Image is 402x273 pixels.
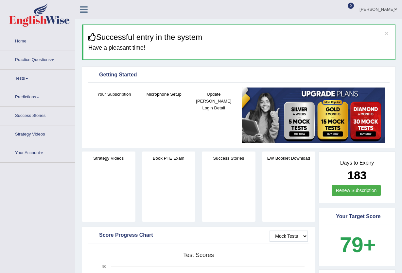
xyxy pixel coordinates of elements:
[202,155,255,162] h4: Success Stories
[326,212,388,222] div: Your Target Score
[102,265,106,268] text: 90
[0,144,75,160] a: Your Account
[89,231,308,240] div: Score Progress Chart
[0,107,75,123] a: Success Stories
[348,3,354,9] span: 0
[332,185,381,196] a: Renew Subscription
[142,91,185,98] h4: Microphone Setup
[385,30,389,37] button: ×
[93,91,136,98] h4: Your Subscription
[0,51,75,67] a: Practice Questions
[82,155,135,162] h4: Strategy Videos
[88,45,390,51] h4: Have a pleasant time!
[340,233,376,257] b: 79+
[0,32,75,49] a: Home
[0,70,75,86] a: Tests
[326,160,388,166] h4: Days to Expiry
[142,155,196,162] h4: Book PTE Exam
[242,88,385,143] img: small5.jpg
[183,252,214,258] tspan: Test scores
[0,125,75,142] a: Strategy Videos
[88,33,390,41] h3: Successful entry in the system
[262,155,316,162] h4: EW Booklet Download
[89,70,388,80] div: Getting Started
[0,88,75,104] a: Predictions
[347,169,366,182] b: 183
[192,91,235,111] h4: Update [PERSON_NAME] Login Detail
